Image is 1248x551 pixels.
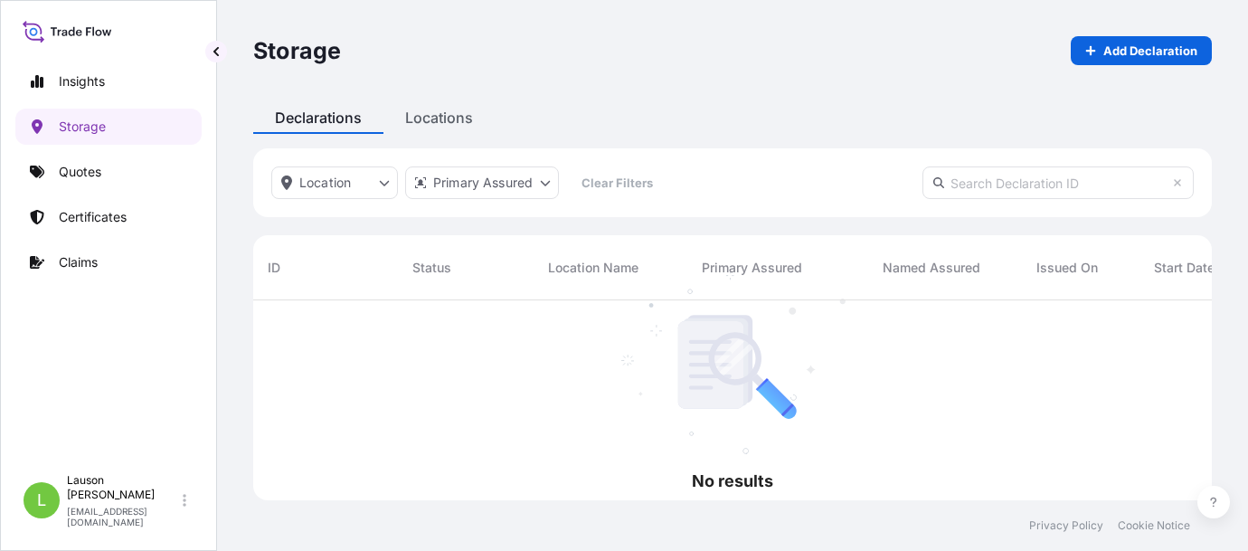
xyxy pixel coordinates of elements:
p: Add Declaration [1103,42,1197,60]
a: Privacy Policy [1029,518,1103,533]
span: Named Assured [883,259,980,277]
p: Insights [59,72,105,90]
a: Claims [15,244,202,280]
a: Cookie Notice [1118,518,1190,533]
span: Start Date [1154,259,1215,277]
span: ID [268,259,280,277]
span: Primary Assured [702,259,802,277]
a: Certificates [15,199,202,235]
a: Add Declaration [1071,36,1212,65]
button: location Filter options [271,166,398,199]
span: Location Name [548,259,638,277]
p: Location [299,174,351,192]
span: Issued On [1036,259,1098,277]
button: distributor Filter options [405,166,559,199]
input: Search Declaration ID [922,166,1194,199]
p: Clear Filters [581,174,653,192]
span: L [37,491,46,509]
p: Claims [59,253,98,271]
div: Declarations [253,101,383,134]
p: Primary Assured [433,174,533,192]
p: Storage [59,118,106,136]
a: Storage [15,109,202,145]
button: Clear Filters [566,168,667,197]
p: Quotes [59,163,101,181]
p: Certificates [59,208,127,226]
div: Locations [383,101,495,134]
p: [EMAIL_ADDRESS][DOMAIN_NAME] [67,506,179,527]
span: Status [412,259,451,277]
p: Storage [253,36,341,65]
p: Lauson [PERSON_NAME] [67,473,179,502]
a: Insights [15,63,202,100]
a: Quotes [15,154,202,190]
